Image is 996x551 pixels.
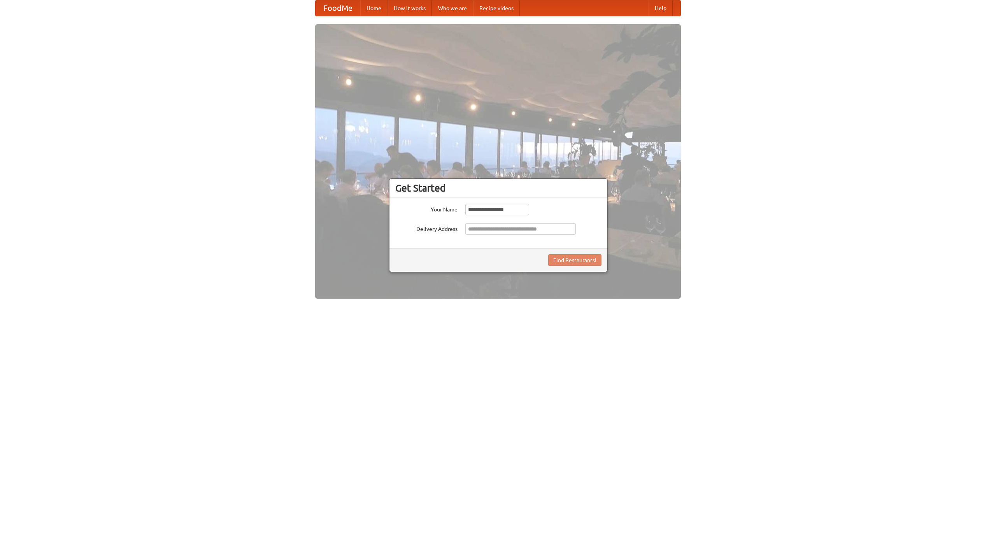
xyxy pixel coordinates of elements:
h3: Get Started [395,182,601,194]
a: Help [649,0,673,16]
a: How it works [388,0,432,16]
label: Your Name [395,204,458,213]
a: Home [360,0,388,16]
a: Recipe videos [473,0,520,16]
label: Delivery Address [395,223,458,233]
a: Who we are [432,0,473,16]
button: Find Restaurants! [548,254,601,266]
a: FoodMe [316,0,360,16]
